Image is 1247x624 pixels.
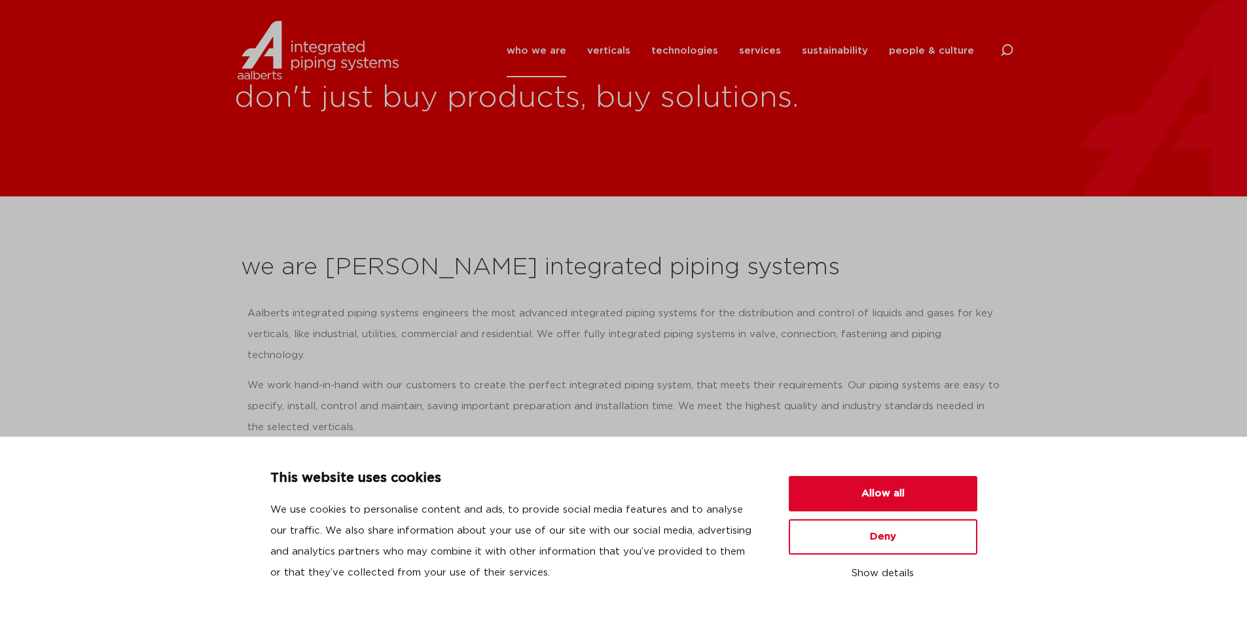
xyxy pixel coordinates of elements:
[789,562,977,585] button: Show details
[270,500,757,583] p: We use cookies to personalise content and ads, to provide social media features and to analyse ou...
[507,24,566,77] a: who we are
[247,375,1000,438] p: We work hand-in-hand with our customers to create the perfect integrated piping system, that meet...
[587,24,630,77] a: verticals
[247,303,1000,366] p: Aalberts integrated piping systems engineers the most advanced integrated piping systems for the ...
[802,24,868,77] a: sustainability
[739,24,781,77] a: services
[789,476,977,511] button: Allow all
[241,252,1007,284] h2: we are [PERSON_NAME] integrated piping systems
[507,24,974,77] nav: Menu
[651,24,718,77] a: technologies
[270,468,757,489] p: This website uses cookies
[889,24,974,77] a: people & culture
[789,519,977,555] button: Deny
